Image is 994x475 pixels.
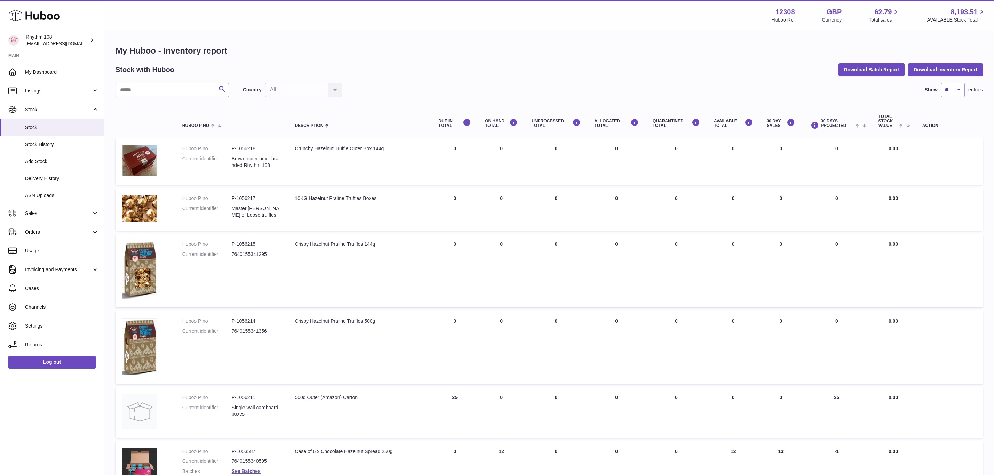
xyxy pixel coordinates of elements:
td: 0 [802,234,871,307]
td: 0 [478,311,525,384]
td: 0 [478,188,525,231]
span: Add Stock [25,158,99,165]
dt: Current identifier [182,404,232,418]
span: My Dashboard [25,69,99,75]
span: 0 [675,195,678,201]
span: 0.00 [889,449,898,454]
td: 0 [431,234,478,307]
td: 0 [707,387,760,438]
div: Huboo Ref [772,17,795,23]
span: 30 DAYS PROJECTED [821,119,853,128]
span: 0.00 [889,146,898,151]
dt: Current identifier [182,155,232,169]
dt: Batches [182,468,232,475]
dt: Current identifier [182,328,232,335]
td: 0 [707,234,760,307]
div: ON HAND Total [485,119,518,128]
span: 0 [675,395,678,400]
span: entries [968,87,983,93]
span: 0 [675,241,678,247]
span: 0.00 [889,395,898,400]
h1: My Huboo - Inventory report [116,45,983,56]
strong: 12308 [776,7,795,17]
img: product image [122,318,157,375]
td: 0 [478,387,525,438]
dt: Current identifier [182,251,232,258]
span: [EMAIL_ADDRESS][DOMAIN_NAME] [26,41,102,46]
div: Crunchy Hazelnut Truffle Outer Box 144g [295,145,424,152]
td: 0 [588,387,646,438]
td: 0 [760,138,802,185]
label: Show [925,87,938,93]
div: Rhythm 108 [26,34,88,47]
td: 0 [588,311,646,384]
span: Returns [25,341,99,348]
span: Delivery History [25,175,99,182]
a: 8,193.51 AVAILABLE Stock Total [927,7,986,23]
span: Listings [25,88,92,94]
td: 0 [478,234,525,307]
dd: 7640155340595 [232,458,281,465]
span: Invoicing and Payments [25,266,92,273]
td: 0 [588,138,646,185]
a: See Batches [232,468,261,474]
dd: Master [PERSON_NAME] of Loose truffles [232,205,281,218]
dt: Current identifier [182,205,232,218]
td: 0 [431,188,478,231]
td: 0 [760,188,802,231]
dd: P-1056217 [232,195,281,202]
strong: GBP [827,7,842,17]
dt: Huboo P no [182,394,232,401]
td: 0 [760,387,802,438]
dd: 7640155341295 [232,251,281,258]
dd: 7640155341356 [232,328,281,335]
td: 0 [588,234,646,307]
td: 0 [525,387,587,438]
div: Crispy Hazelnut Praline Truffles 500g [295,318,424,324]
td: 25 [802,387,871,438]
span: 0 [675,318,678,324]
span: Settings [25,323,99,329]
button: Download Inventory Report [908,63,983,76]
td: 0 [707,311,760,384]
dd: P-1056215 [232,241,281,248]
div: Action [922,123,976,128]
span: 0.00 [889,195,898,201]
dt: Huboo P no [182,145,232,152]
img: product image [122,145,157,176]
h2: Stock with Huboo [116,65,174,74]
div: Currency [822,17,842,23]
div: Crispy Hazelnut Praline Truffles 144g [295,241,424,248]
dt: Current identifier [182,458,232,465]
span: 0.00 [889,318,898,324]
span: Cases [25,285,99,292]
img: product image [122,241,157,299]
td: 0 [802,311,871,384]
a: Log out [8,356,96,368]
div: QUARANTINED Total [653,119,700,128]
div: AVAILABLE Total [714,119,753,128]
td: 0 [707,188,760,231]
div: ALLOCATED Total [595,119,639,128]
span: Stock [25,124,99,131]
label: Country [243,87,262,93]
dd: P-1056214 [232,318,281,324]
span: Total sales [869,17,900,23]
span: Sales [25,210,92,217]
div: 30 DAY SALES [767,119,795,128]
dd: P-1056218 [232,145,281,152]
dt: Huboo P no [182,195,232,202]
span: 0 [675,146,678,151]
div: Case of 6 x Chocolate Hazelnut Spread 250g [295,448,424,455]
td: 0 [431,311,478,384]
td: 0 [525,311,587,384]
div: 500g Outer (Amazon) Carton [295,394,424,401]
button: Download Batch Report [838,63,905,76]
span: Total stock value [878,114,898,128]
dt: Huboo P no [182,318,232,324]
td: 0 [478,138,525,185]
span: 0.00 [889,241,898,247]
dd: P-1056211 [232,394,281,401]
td: 0 [760,234,802,307]
span: 62.79 [874,7,892,17]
